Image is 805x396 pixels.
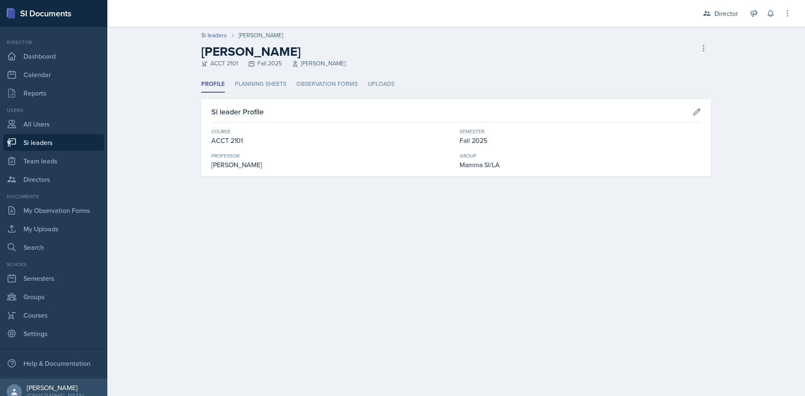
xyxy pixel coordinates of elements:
a: Dashboard [3,48,104,65]
li: Profile [201,76,225,93]
a: Reports [3,85,104,101]
div: Director [714,8,738,18]
div: Semester [460,128,701,135]
a: Search [3,239,104,256]
div: Professor [211,152,453,160]
div: Help & Documentation [3,355,104,372]
div: [PERSON_NAME] [239,31,283,40]
h2: [PERSON_NAME] [201,44,345,59]
a: Groups [3,288,104,305]
li: Uploads [368,76,395,93]
div: Users [3,106,104,114]
a: Semesters [3,270,104,287]
a: Directors [3,171,104,188]
a: Courses [3,307,104,324]
li: Observation Forms [296,76,358,93]
a: Si leaders [201,31,227,40]
div: Director [3,39,104,46]
h3: Si leader Profile [211,106,264,117]
div: [PERSON_NAME] [27,383,83,392]
div: [PERSON_NAME] [211,160,453,170]
a: Team leads [3,153,104,169]
a: Calendar [3,66,104,83]
div: Course [211,128,453,135]
div: ACCT 2101 [211,135,453,145]
a: All Users [3,116,104,132]
a: Si leaders [3,134,104,151]
a: Settings [3,325,104,342]
div: ACCT 2101 Fall 2025 [PERSON_NAME] [201,59,345,68]
div: Mamma SI/LA [460,160,701,170]
div: Fall 2025 [460,135,701,145]
a: My Observation Forms [3,202,104,219]
div: Group [460,152,701,160]
div: Documents [3,193,104,200]
a: My Uploads [3,220,104,237]
li: Planning Sheets [235,76,286,93]
div: School [3,261,104,268]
